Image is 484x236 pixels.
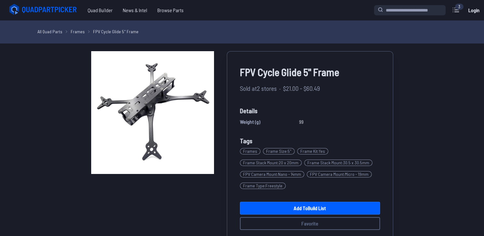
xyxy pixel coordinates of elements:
span: FPV Camera Mount : Nano - 14mm [240,171,304,177]
a: Quad Builder [83,4,118,17]
span: FPV Cycle Glide 5" Frame [240,64,380,80]
span: · [279,83,281,93]
a: Frame Type:Freestyle [240,180,288,192]
a: FPV Cycle Glide 5" Frame [93,28,139,35]
span: Weight (g) [240,118,260,126]
span: Frame Type : Freestyle [240,183,286,189]
span: Details [240,106,380,115]
span: Frame Kit : Yes [297,148,328,154]
span: Frame Stack Mount : 20 x 20mm [240,160,302,166]
span: Frame Size : 5" [263,148,295,154]
img: image [91,51,214,174]
a: Frames [240,146,263,157]
button: Favorite [240,217,380,230]
a: FPV Camera Mount:Micro - 19mm [307,169,374,180]
span: $21.00 - $60.49 [283,83,320,93]
a: Login [466,4,481,17]
span: FPV Camera Mount : Micro - 19mm [307,171,372,177]
a: All Quad Parts [37,28,62,35]
span: Frames [240,148,260,154]
span: 99 [299,118,304,126]
a: Frame Stack Mount:20 x 20mm [240,157,304,169]
a: FPV Camera Mount:Nano - 14mm [240,169,307,180]
span: Frame Stack Mount : 30.5 x 30.5mm [304,160,372,166]
a: Frames [71,28,85,35]
span: Tags [240,137,252,145]
span: Sold at 2 stores [240,83,277,93]
a: Frame Size:5" [263,146,297,157]
a: News & Intel [118,4,152,17]
a: Browse Parts [152,4,189,17]
a: Frame Kit:Yes [297,146,331,157]
a: Add toBuild List [240,202,380,215]
a: Frame Stack Mount:30.5 x 30.5mm [304,157,375,169]
div: 3 [455,4,464,10]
